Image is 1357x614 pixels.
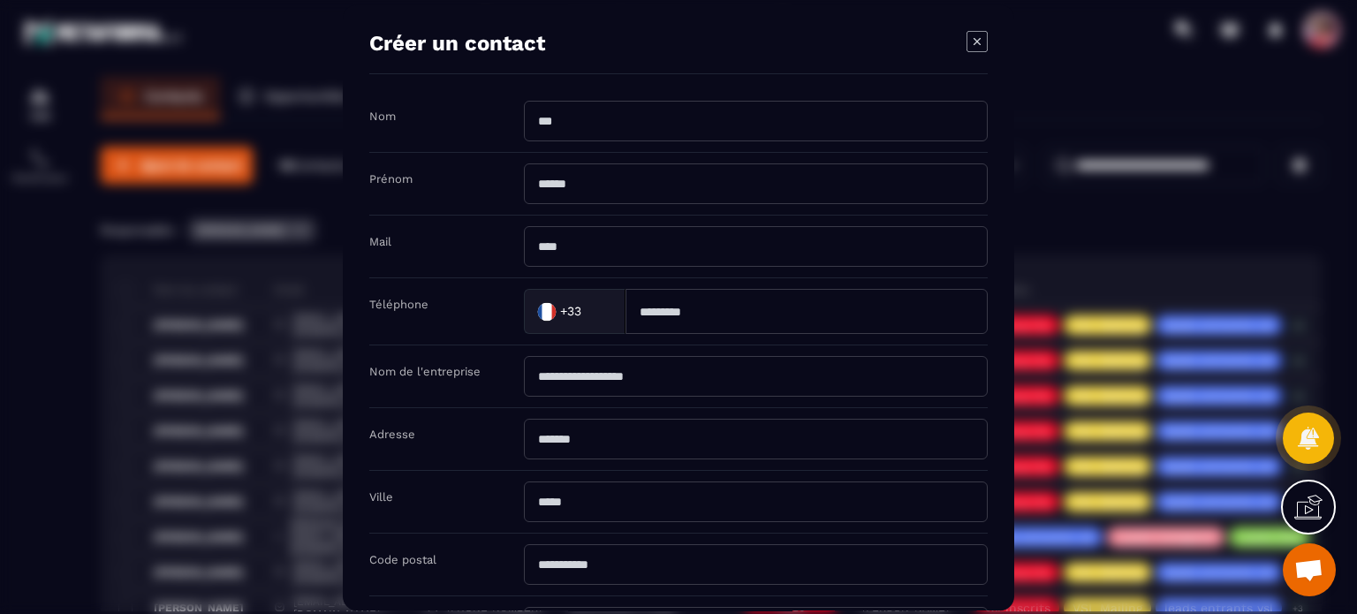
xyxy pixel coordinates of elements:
h4: Créer un contact [369,31,545,56]
label: Nom de l'entreprise [369,365,481,378]
label: Mail [369,235,391,248]
label: Ville [369,490,393,504]
label: Adresse [369,428,415,441]
label: Code postal [369,553,436,566]
span: +33 [560,302,581,320]
img: Country Flag [529,293,565,329]
div: Ouvrir le chat [1283,543,1336,596]
label: Nom [369,110,396,123]
input: Search for option [585,298,607,324]
div: Search for option [524,289,625,334]
label: Prénom [369,172,413,186]
label: Téléphone [369,298,428,311]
